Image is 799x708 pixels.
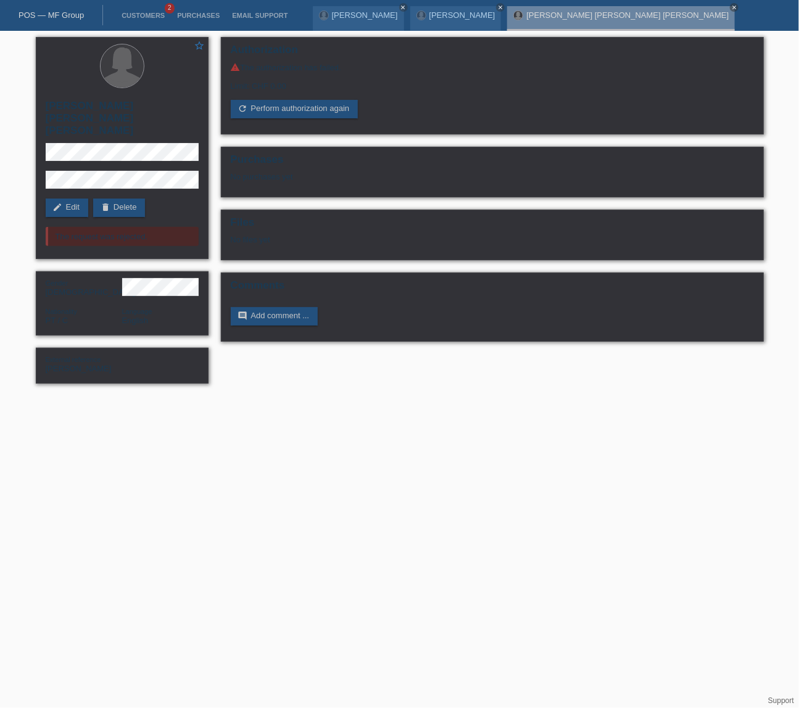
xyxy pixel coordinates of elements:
div: No files yet [231,235,608,244]
div: The request was rejected. [46,227,199,246]
span: 2 [165,3,175,14]
div: No purchases yet [231,172,754,191]
div: The authorization has failed. [231,62,754,72]
a: close [399,3,408,12]
a: editEdit [46,199,88,217]
i: star_border [194,40,205,51]
a: [PERSON_NAME] [PERSON_NAME] [PERSON_NAME] [526,10,729,20]
a: POS — MF Group [19,10,84,20]
a: [PERSON_NAME] [332,10,398,20]
i: close [497,4,503,10]
span: Language [122,308,152,315]
span: Gender [46,279,68,287]
i: refresh [238,104,248,113]
a: [PERSON_NAME] [429,10,495,20]
a: close [496,3,505,12]
a: Purchases [171,12,226,19]
div: [DEMOGRAPHIC_DATA] [46,278,122,297]
a: commentAdd comment ... [231,307,318,326]
div: [PERSON_NAME] [46,355,122,373]
a: close [730,3,739,12]
h2: Files [231,216,754,235]
i: delete [101,202,110,212]
a: Support [768,696,794,705]
h2: Comments [231,279,754,298]
i: close [400,4,407,10]
div: Limit: CHF 0.00 [231,72,754,91]
h2: Purchases [231,154,754,172]
span: Portugal / C / 25.09.2009 [46,316,68,325]
a: Customers [115,12,171,19]
i: close [731,4,737,10]
span: English [122,316,149,325]
a: refreshPerform authorization again [231,100,358,118]
a: star_border [194,40,205,53]
i: edit [53,202,63,212]
span: Nationality [46,308,77,315]
i: comment [238,311,248,321]
i: warning [231,62,241,72]
a: deleteDelete [93,199,146,217]
h2: Authorization [231,44,754,62]
span: External reference [46,356,101,363]
a: Email Support [226,12,294,19]
h2: [PERSON_NAME] [PERSON_NAME] [PERSON_NAME] [46,100,199,143]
